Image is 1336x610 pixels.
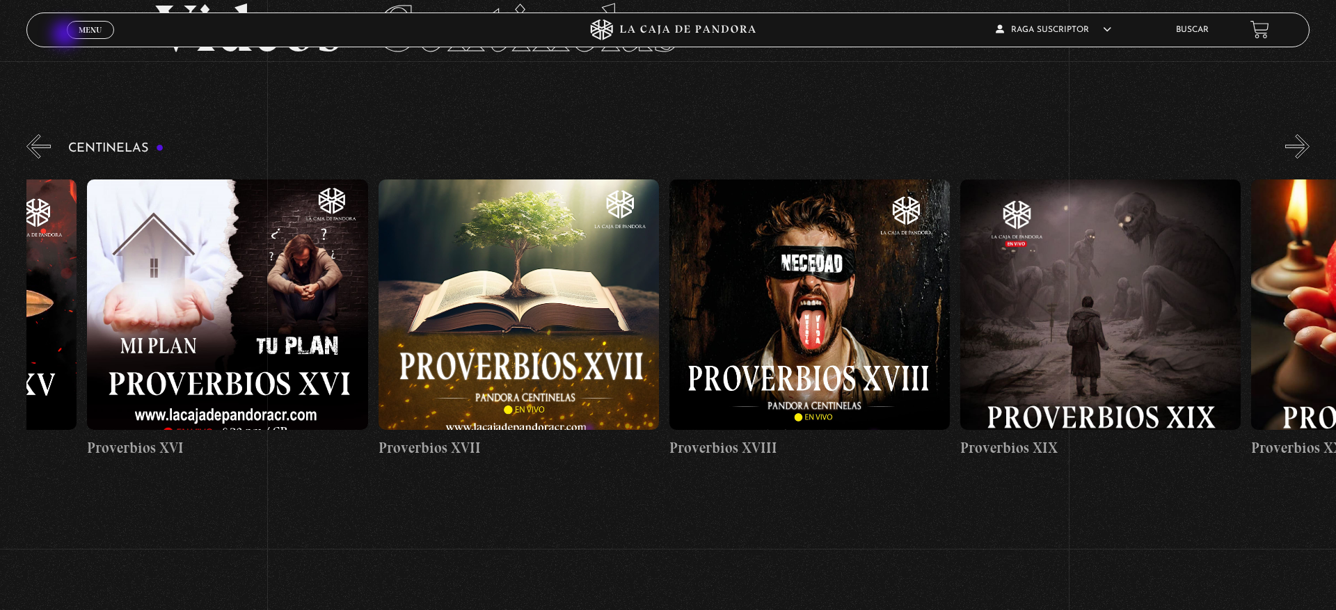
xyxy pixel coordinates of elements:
h4: Proverbios XVII [379,437,659,459]
a: Proverbios XVI [87,169,367,470]
h4: Proverbios XVIII [669,437,950,459]
a: Proverbios XIX [960,169,1241,470]
h4: Proverbios XIX [960,437,1241,459]
span: Menu [79,26,102,34]
button: Next [1285,134,1310,159]
a: Buscar [1176,26,1209,34]
button: Previous [26,134,51,159]
a: Proverbios XVII [379,169,659,470]
span: Cerrar [74,37,107,47]
a: View your shopping cart [1250,20,1269,39]
h3: Centinelas [68,142,164,155]
span: Raga Suscriptor [996,26,1111,34]
h4: Proverbios XVI [87,437,367,459]
a: Proverbios XVIII [669,169,950,470]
